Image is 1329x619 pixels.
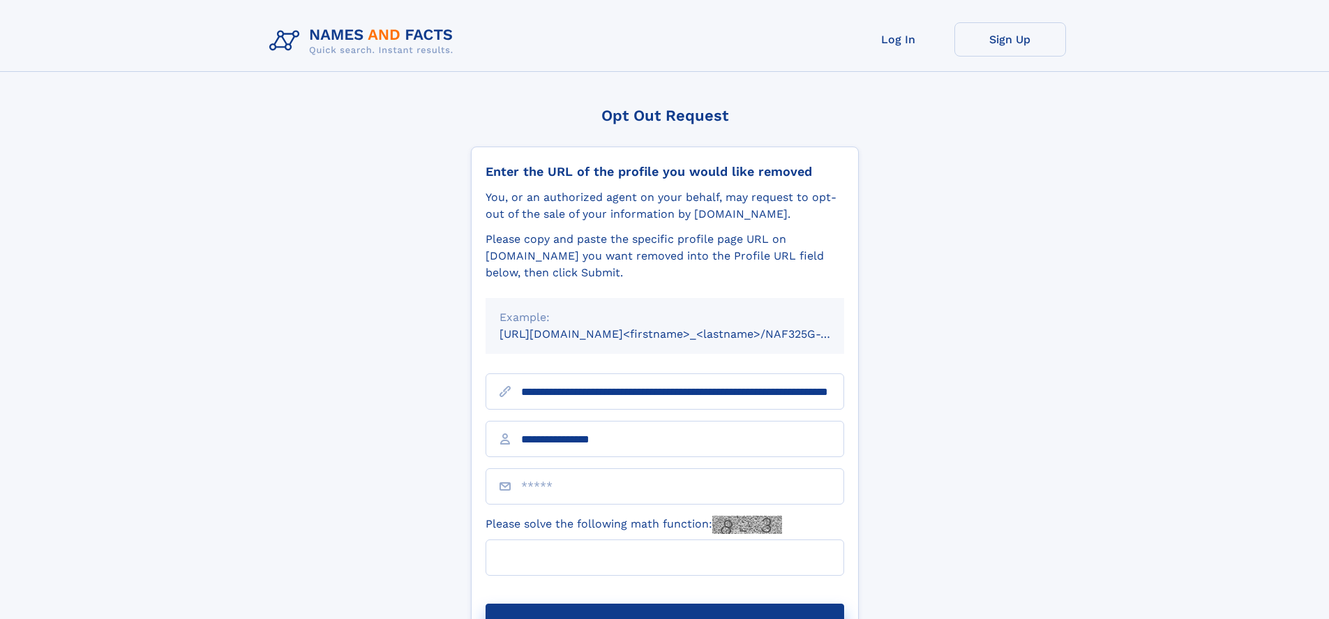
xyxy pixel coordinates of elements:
[500,327,871,341] small: [URL][DOMAIN_NAME]<firstname>_<lastname>/NAF325G-xxxxxxxx
[843,22,954,57] a: Log In
[486,189,844,223] div: You, or an authorized agent on your behalf, may request to opt-out of the sale of your informatio...
[486,516,782,534] label: Please solve the following math function:
[471,107,859,124] div: Opt Out Request
[264,22,465,60] img: Logo Names and Facts
[486,231,844,281] div: Please copy and paste the specific profile page URL on [DOMAIN_NAME] you want removed into the Pr...
[954,22,1066,57] a: Sign Up
[486,164,844,179] div: Enter the URL of the profile you would like removed
[500,309,830,326] div: Example:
